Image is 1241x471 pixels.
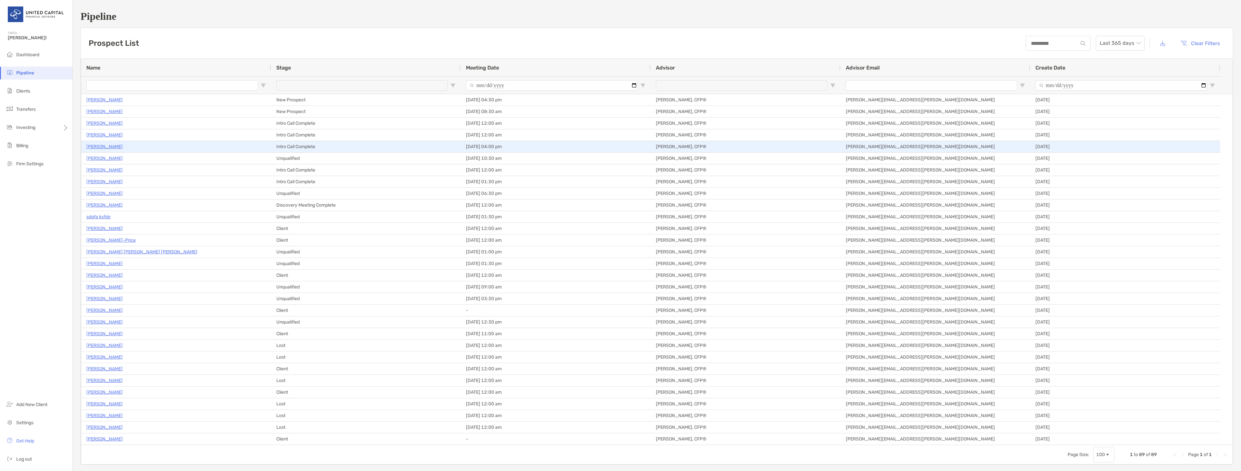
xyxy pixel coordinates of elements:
div: [DATE] [1030,246,1220,258]
span: Log out [16,456,32,462]
div: Client [271,305,461,316]
div: [PERSON_NAME], CFP® [651,340,841,351]
a: [PERSON_NAME] [86,96,123,104]
div: [PERSON_NAME][EMAIL_ADDRESS][PERSON_NAME][DOMAIN_NAME] [841,387,1030,398]
span: Advisor Email [846,65,880,71]
div: [DATE] [1030,305,1220,316]
div: Client [271,270,461,281]
div: [PERSON_NAME][EMAIL_ADDRESS][PERSON_NAME][DOMAIN_NAME] [841,94,1030,106]
div: [PERSON_NAME], CFP® [651,188,841,199]
div: [PERSON_NAME][EMAIL_ADDRESS][PERSON_NAME][DOMAIN_NAME] [841,433,1030,445]
span: Dashboard [16,52,39,57]
div: [DATE] [1030,410,1220,421]
div: [DATE] [1030,141,1220,152]
a: [PERSON_NAME] [PERSON_NAME] [PERSON_NAME] [86,248,197,256]
p: [PERSON_NAME] [86,388,123,396]
div: [DATE] [1030,118,1220,129]
span: Billing [16,143,28,148]
div: [PERSON_NAME][EMAIL_ADDRESS][PERSON_NAME][DOMAIN_NAME] [841,422,1030,433]
div: Next Page [1214,452,1220,457]
div: [PERSON_NAME][EMAIL_ADDRESS][PERSON_NAME][DOMAIN_NAME] [841,129,1030,141]
div: [PERSON_NAME], CFP® [651,305,841,316]
button: Open Filter Menu [450,83,456,88]
p: [PERSON_NAME] [86,189,123,197]
div: [PERSON_NAME][EMAIL_ADDRESS][PERSON_NAME][DOMAIN_NAME] [841,246,1030,258]
a: [PERSON_NAME] [86,166,123,174]
div: First Page [1172,452,1178,457]
a: [PERSON_NAME] [86,365,123,373]
a: [PERSON_NAME] [86,376,123,385]
a: [PERSON_NAME] [86,353,123,361]
p: [PERSON_NAME] [86,306,123,314]
div: [PERSON_NAME][EMAIL_ADDRESS][PERSON_NAME][DOMAIN_NAME] [841,363,1030,375]
h1: Pipeline [81,10,1233,22]
div: [PERSON_NAME], CFP® [651,387,841,398]
div: Lost [271,398,461,410]
div: [DATE] [1030,375,1220,386]
div: [PERSON_NAME][EMAIL_ADDRESS][PERSON_NAME][DOMAIN_NAME] [841,188,1030,199]
div: Last Page [1222,452,1227,457]
span: Transfers [16,107,36,112]
div: Intro Call Complete [271,164,461,176]
div: [DATE] [1030,258,1220,269]
div: [DATE] [1030,398,1220,410]
div: [PERSON_NAME][EMAIL_ADDRESS][PERSON_NAME][DOMAIN_NAME] [841,375,1030,386]
div: [PERSON_NAME], CFP® [651,246,841,258]
div: [DATE] 04:30 pm [461,94,651,106]
div: [PERSON_NAME], CFP® [651,410,841,421]
div: [PERSON_NAME][EMAIL_ADDRESS][PERSON_NAME][DOMAIN_NAME] [841,106,1030,117]
div: [PERSON_NAME], CFP® [651,398,841,410]
img: transfers icon [6,105,14,113]
div: [PERSON_NAME], CFP® [651,118,841,129]
div: [PERSON_NAME], CFP® [651,211,841,223]
span: Name [86,65,100,71]
div: 100 [1096,452,1105,457]
div: [PERSON_NAME][EMAIL_ADDRESS][PERSON_NAME][DOMAIN_NAME] [841,340,1030,351]
div: [DATE] 09:00 am [461,281,651,293]
a: [PERSON_NAME] [86,201,123,209]
div: Lost [271,351,461,363]
a: [PERSON_NAME] [86,318,123,326]
span: Pipeline [16,70,34,76]
p: [PERSON_NAME] [86,154,123,162]
div: [PERSON_NAME][EMAIL_ADDRESS][PERSON_NAME][DOMAIN_NAME] [841,410,1030,421]
div: [DATE] 12:00 am [461,398,651,410]
p: sdgfa ksfdg [86,213,110,221]
p: [PERSON_NAME] [86,224,123,233]
a: [PERSON_NAME]-Price [86,236,136,244]
a: [PERSON_NAME] [86,283,123,291]
img: logout icon [6,455,14,463]
div: [PERSON_NAME], CFP® [651,328,841,339]
div: Client [271,235,461,246]
div: [DATE] 12:00 am [461,340,651,351]
span: Add New Client [16,402,47,407]
div: [PERSON_NAME][EMAIL_ADDRESS][PERSON_NAME][DOMAIN_NAME] [841,351,1030,363]
div: [DATE] [1030,340,1220,351]
div: [DATE] 12:00 am [461,270,651,281]
div: [PERSON_NAME], CFP® [651,363,841,375]
div: [DATE] [1030,199,1220,211]
div: Lost [271,375,461,386]
div: [PERSON_NAME], CFP® [651,153,841,164]
div: [DATE] [1030,270,1220,281]
p: [PERSON_NAME] [86,423,123,431]
span: of [1204,452,1208,457]
div: [PERSON_NAME][EMAIL_ADDRESS][PERSON_NAME][DOMAIN_NAME] [841,211,1030,223]
div: [PERSON_NAME][EMAIL_ADDRESS][PERSON_NAME][DOMAIN_NAME] [841,258,1030,269]
a: [PERSON_NAME] [86,341,123,350]
a: [PERSON_NAME] [86,260,123,268]
div: Discovery Meeting Complete [271,199,461,211]
div: Client [271,223,461,234]
div: Client [271,433,461,445]
img: dashboard icon [6,50,14,58]
div: [PERSON_NAME], CFP® [651,164,841,176]
div: [PERSON_NAME][EMAIL_ADDRESS][PERSON_NAME][DOMAIN_NAME] [841,235,1030,246]
div: [DATE] [1030,328,1220,339]
div: Unqualified [271,258,461,269]
div: Unqualified [271,153,461,164]
div: [DATE] 12:00 am [461,422,651,433]
div: [DATE] 01:30 pm [461,211,651,223]
div: [PERSON_NAME][EMAIL_ADDRESS][PERSON_NAME][DOMAIN_NAME] [841,223,1030,234]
